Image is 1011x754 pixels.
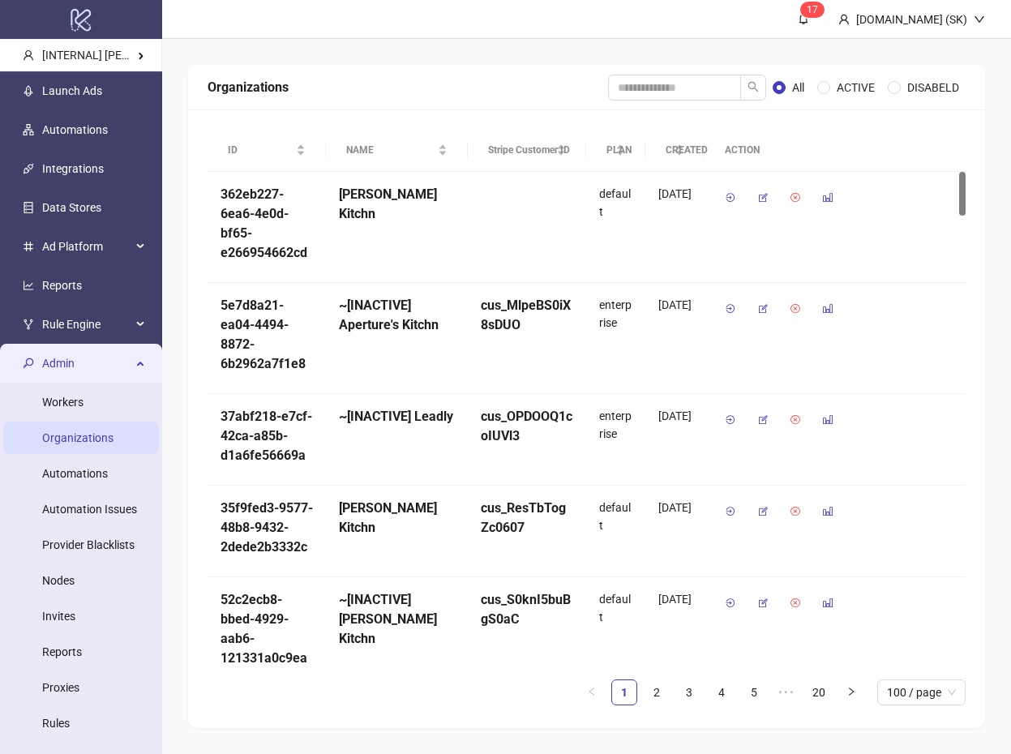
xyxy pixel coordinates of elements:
a: Rules [42,717,70,730]
a: Invites [42,610,75,623]
th: NAME [326,129,468,172]
h5: [PERSON_NAME] Kitchn [339,185,455,224]
h5: cus_MlpeBS0iX8sDUO [481,296,573,335]
span: 100 / page [887,680,956,705]
li: Next 5 Pages [773,679,799,705]
li: 4 [709,679,735,705]
a: Launch Ads [42,84,102,97]
span: Admin [42,347,131,379]
div: default [586,172,645,283]
a: Organizations [42,431,114,444]
th: PLAN [586,129,645,172]
div: default [586,486,645,577]
div: [DOMAIN_NAME] (SK) [850,11,974,28]
div: [DATE] [658,407,692,425]
li: 3 [676,679,702,705]
th: ID [208,129,326,172]
span: user [23,49,34,61]
a: 3 [677,680,701,705]
a: 20 [807,680,831,705]
span: ACTIVE [830,79,881,96]
span: search [748,81,759,92]
h5: [PERSON_NAME] Kitchn [339,499,455,538]
li: 20 [806,679,832,705]
span: user [838,14,850,25]
a: Provider Blacklists [42,538,135,551]
span: ID [228,143,293,158]
a: Reports [42,645,82,658]
h5: cus_OPDOOQ1coIUVl3 [481,407,573,446]
li: 2 [644,679,670,705]
a: 5 [742,680,766,705]
h5: 37abf218-e7cf-42ca-a85b-d1a6fe56669a [221,407,313,465]
a: 4 [709,680,734,705]
div: [DATE] [658,499,692,516]
span: Stripe Customer ID [488,143,553,158]
span: number [23,241,34,252]
button: right [838,679,864,705]
span: DISABELD [901,79,966,96]
button: left [579,679,605,705]
div: [DATE] [658,185,692,203]
th: CREATED [645,129,705,172]
div: Page Size [877,679,966,705]
h5: cus_ResTbTogZc0607 [481,499,573,538]
h5: ~[INACTIVE] [PERSON_NAME] Kitchn [339,590,455,649]
span: fork [23,319,34,330]
span: ••• [773,679,799,705]
span: Rule Engine [42,308,131,341]
span: key [23,358,34,369]
span: left [587,687,597,696]
h5: ~[INACTIVE] Leadly [339,407,455,426]
a: Automation Issues [42,503,137,516]
h5: ~[INACTIVE] Aperture's Kitchn [339,296,455,335]
span: down [974,14,985,25]
span: 1 [807,4,812,15]
a: Automations [42,123,108,136]
div: [DATE] [658,296,692,314]
span: NAME [346,143,435,158]
span: CREATED [666,143,671,158]
a: Reports [42,279,82,292]
a: 1 [612,680,636,705]
div: default [586,577,645,688]
h5: 362eb227-6ea6-4e0d-bf65-e266954662cd [221,185,313,263]
li: 5 [741,679,767,705]
a: 2 [645,680,669,705]
span: PLAN [606,143,612,158]
h5: 5e7d8a21-ea04-4494-8872-6b2962a7f1e8 [221,296,313,374]
a: Integrations [42,162,104,175]
span: bell [798,13,809,24]
li: 1 [611,679,637,705]
h5: cus_S0knI5buBgS0aC [481,590,573,629]
a: Nodes [42,574,75,587]
span: right [846,687,856,696]
span: Ad Platform [42,230,131,263]
li: Next Page [838,679,864,705]
div: enterprise [586,283,645,394]
li: Previous Page [579,679,605,705]
div: [DATE] [658,590,692,608]
a: Automations [42,467,108,480]
a: Proxies [42,681,79,694]
a: Workers [42,396,84,409]
span: 7 [812,4,818,15]
h5: 52c2ecb8-bbed-4929-aab6-121331a0c9ea [221,590,313,668]
a: Data Stores [42,201,101,214]
h5: 35f9fed3-9577-48b8-9432-2dede2b3332c [221,499,313,557]
div: Organizations [208,77,608,97]
span: [INTERNAL] [PERSON_NAME] Kitchn [42,49,226,62]
th: ACTION [705,129,966,172]
sup: 17 [800,2,825,18]
th: Stripe Customer ID [468,129,586,172]
div: enterprise [586,394,645,486]
span: All [786,79,811,96]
